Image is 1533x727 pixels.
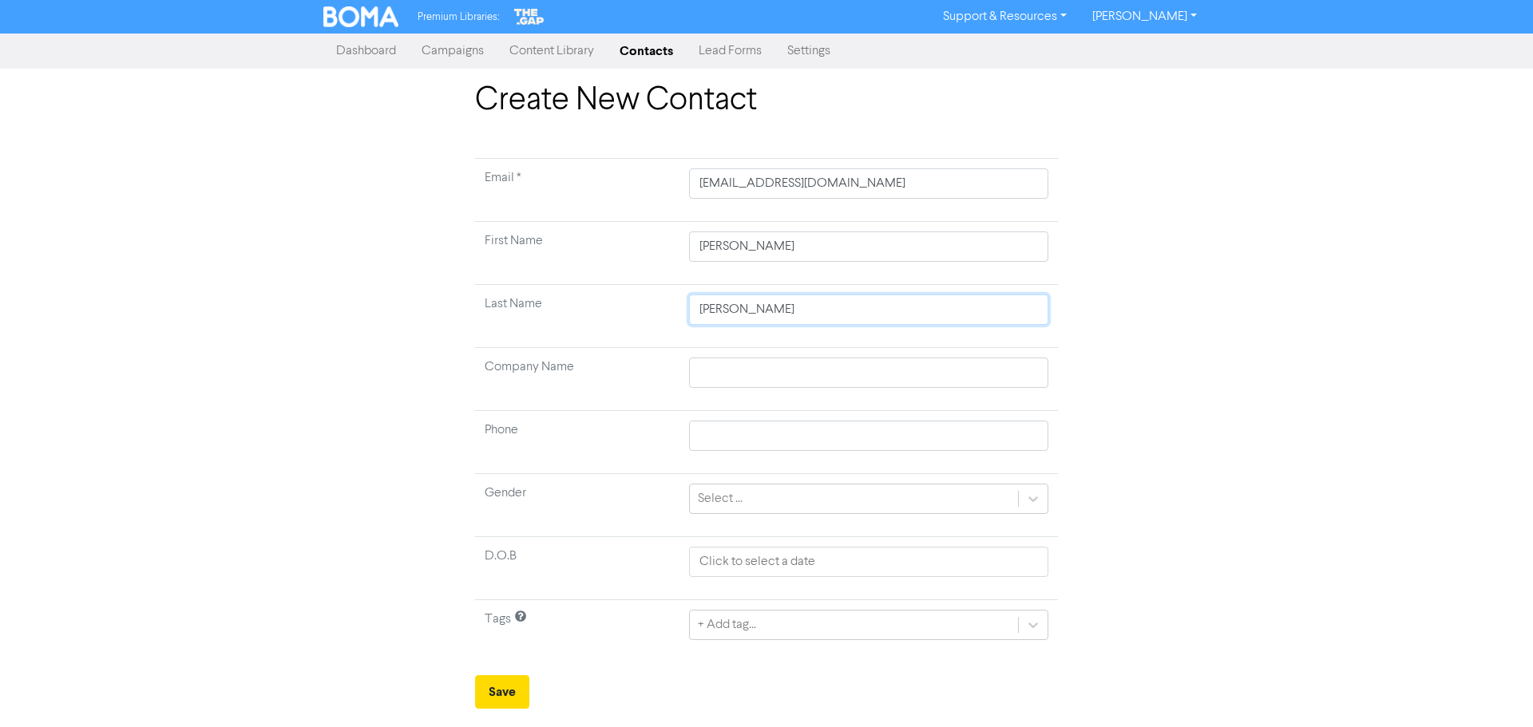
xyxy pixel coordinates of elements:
a: Content Library [497,35,607,67]
a: [PERSON_NAME] [1079,4,1210,30]
span: Premium Libraries: [418,12,499,22]
div: + Add tag... [698,615,756,634]
iframe: Chat Widget [1453,650,1533,727]
td: Gender [475,474,679,537]
img: The Gap [512,6,547,27]
td: First Name [475,222,679,285]
td: Tags [475,600,679,663]
a: Contacts [607,35,686,67]
td: Required [475,159,679,222]
button: Save [475,675,529,709]
a: Campaigns [409,35,497,67]
div: Select ... [698,489,743,508]
td: Company Name [475,348,679,411]
a: Support & Resources [930,4,1079,30]
td: D.O.B [475,537,679,600]
td: Phone [475,411,679,474]
td: Last Name [475,285,679,348]
img: BOMA Logo [323,6,398,27]
a: Settings [774,35,843,67]
input: Click to select a date [689,547,1048,577]
a: Dashboard [323,35,409,67]
h1: Create New Contact [475,81,1058,120]
a: Lead Forms [686,35,774,67]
